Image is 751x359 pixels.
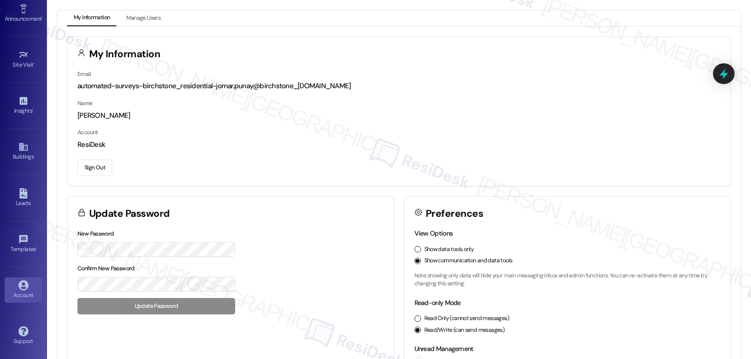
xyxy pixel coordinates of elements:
button: Manage Users [120,10,167,26]
span: • [34,60,35,67]
div: automated-surveys-birchstone_residential-jomar.punay@birchstone_[DOMAIN_NAME] [77,81,720,91]
a: Leads [5,185,42,211]
label: Name [77,99,92,107]
a: Support [5,323,42,349]
a: Site Visit • [5,47,42,72]
a: Insights • [5,93,42,118]
label: View Options [414,229,453,237]
h3: Update Password [89,209,170,219]
label: Read/Write (can send messages) [424,326,505,335]
label: Read Only (cannot send messages) [424,314,509,323]
label: Account [77,129,98,136]
label: New Password [77,230,114,237]
label: Read-only Mode [414,298,461,307]
a: Templates • [5,231,42,257]
span: • [32,106,34,113]
a: Account [5,277,42,303]
label: Email [77,70,91,78]
h3: My Information [89,49,161,59]
button: Sign Out [77,160,112,176]
label: Confirm New Password [77,265,135,272]
label: Show data tools only [424,245,474,254]
div: ResiDesk [77,140,720,150]
label: Show communication and data tools [424,257,513,265]
button: My Information [67,10,116,26]
h3: Preferences [426,209,483,219]
a: Buildings [5,139,42,164]
span: • [36,244,38,251]
p: Note: showing only data will hide your main messaging inbox and admin functions. You can re-activ... [414,272,721,288]
div: [PERSON_NAME] [77,111,720,121]
label: Unread Management [414,344,474,353]
span: • [42,14,43,21]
